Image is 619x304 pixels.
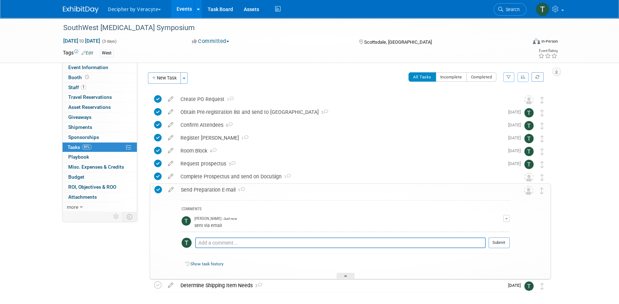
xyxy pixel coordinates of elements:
span: [DATE] [508,161,524,166]
span: [PERSON_NAME] - Just now [194,216,237,221]
span: Shipments [68,124,92,130]
i: Move task [540,122,544,129]
a: Playbook [63,152,137,162]
td: Toggle Event Tabs [123,212,137,221]
span: Playbook [68,154,89,160]
span: [DATE] [508,122,524,127]
a: edit [164,135,177,141]
span: 1 [236,188,245,193]
i: Move task [540,135,544,142]
i: Move task [540,174,544,181]
div: In-Person [541,39,558,44]
a: edit [164,160,177,167]
td: Personalize Event Tab Strip [110,212,123,221]
span: Search [503,7,520,12]
div: Complete Prospectus and send on DocuSign [177,170,510,183]
a: ROI, Objectives & ROO [63,182,137,192]
a: edit [164,109,177,115]
a: Edit [81,50,93,56]
img: Tony Alvarado [182,238,192,248]
a: Travel Reservations [63,92,137,102]
a: edit [165,187,177,193]
img: Tony Alvarado [524,134,534,143]
span: (3 days) [101,39,117,44]
a: edit [164,96,177,102]
span: [DATE] [508,148,524,153]
div: Confirm Attendees [177,119,504,131]
span: 3 [253,284,262,288]
a: Booth [63,73,137,82]
div: COMMENTS [182,206,510,213]
a: Event Information [63,63,137,72]
div: West [100,49,114,57]
span: 1 [239,136,248,141]
a: Search [494,3,526,16]
div: Register [PERSON_NAME] [177,132,504,144]
a: Shipments [63,122,137,132]
span: Sponsorships [68,134,99,140]
a: Tasks89% [63,143,137,152]
a: Misc. Expenses & Credits [63,162,137,172]
span: Budget [68,174,84,180]
div: Determine Shipping Item Needs [177,279,504,291]
div: sent via email [194,222,503,228]
img: Tony Alvarado [524,121,534,130]
span: Travel Reservations [68,94,112,100]
div: Request prospectus [177,158,504,170]
a: more [63,202,137,212]
a: Refresh [531,72,544,82]
i: Move task [540,283,544,290]
span: Event Information [68,64,108,70]
img: Unassigned [524,186,533,195]
a: Show task history [190,261,223,266]
img: Tony Alvarado [524,108,534,117]
i: Move task [540,110,544,116]
img: Tony Alvarado [182,216,191,226]
span: [DATE] [508,283,524,288]
span: 1 [224,97,234,102]
i: Move task [540,161,544,168]
i: Move task [540,97,544,103]
div: Obtain Pre-registration list and send to [GEOGRAPHIC_DATA] [177,106,504,118]
a: edit [164,122,177,128]
span: to [78,38,85,44]
a: Budget [63,172,137,182]
a: Sponsorships [63,132,137,142]
img: Unassigned [524,95,534,105]
span: [DATE] [508,135,524,140]
button: Incomplete [436,72,467,82]
span: more [67,204,78,210]
span: [DATE] [DATE] [63,38,100,44]
a: Giveaways [63,112,137,122]
img: Tony Alvarado [524,160,534,169]
span: Misc. Expenses & Credits [68,164,124,170]
div: Send Preparation E-mail [177,184,510,196]
a: Asset Reservations [63,102,137,112]
img: ExhibitDay [63,6,99,13]
a: Staff1 [63,83,137,92]
span: 4 [207,149,217,154]
span: 1 [81,85,86,90]
div: Create PO Request [177,93,510,105]
a: edit [164,148,177,154]
i: Move task [540,148,544,155]
a: Attachments [63,192,137,202]
span: 3 [319,110,328,115]
img: Tony Alvarado [524,147,534,156]
img: Unassigned [524,173,534,182]
td: Tags [63,49,93,57]
a: edit [164,173,177,180]
span: 8 [223,123,233,128]
img: Tony Alvarado [524,281,534,291]
span: Asset Reservations [68,104,111,110]
a: edit [164,282,177,289]
span: Tasks [68,144,91,150]
span: ROI, Objectives & ROO [68,184,116,190]
div: Event Rating [538,49,558,53]
div: SouthWest [MEDICAL_DATA] Symposium [61,21,516,34]
span: [DATE] [508,110,524,115]
button: Committed [189,38,232,45]
button: New Task [148,72,181,84]
span: 3 [226,162,236,167]
span: Staff [68,85,86,90]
